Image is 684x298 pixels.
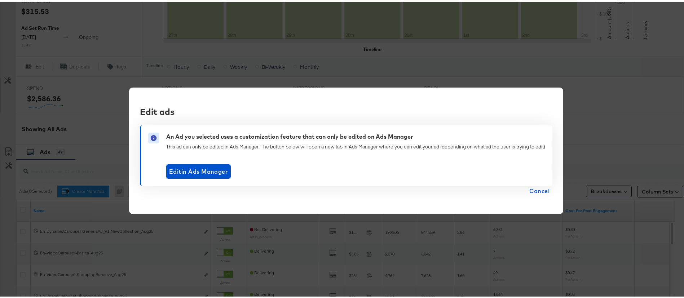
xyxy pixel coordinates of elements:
[166,142,545,148] div: This ad can only be edited in Ads Manager. The button below will open a new tab in Ads Manager wh...
[526,184,552,194] button: Cancel
[166,131,413,139] div: An Ad you selected uses a customization feature that can only be edited on Ads Manager
[529,184,550,194] span: Cancel
[140,104,547,116] div: Edit ads
[169,165,228,175] span: Edit in Ads Manager
[166,163,231,177] button: Editin Ads Manager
